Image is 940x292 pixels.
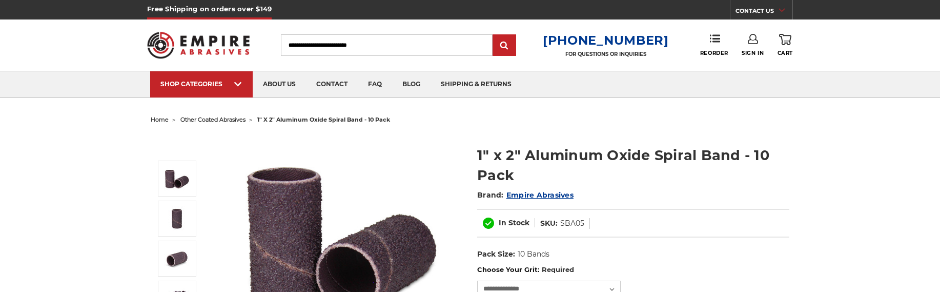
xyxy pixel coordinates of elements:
[160,80,242,88] div: SHOP CATEGORIES
[180,116,246,123] a: other coated abrasives
[477,145,789,185] h1: 1" x 2" Aluminum Oxide Spiral Band - 10 Pack
[147,25,250,65] img: Empire Abrasives
[477,265,789,275] label: Choose Your Grit:
[253,71,306,98] a: about us
[560,218,584,229] dd: SBA05
[392,71,431,98] a: blog
[494,35,515,56] input: Submit
[358,71,392,98] a: faq
[306,71,358,98] a: contact
[540,218,558,229] dt: SKU:
[700,50,728,56] span: Reorder
[151,116,169,123] a: home
[477,190,504,200] span: Brand:
[477,249,515,260] dt: Pack Size:
[518,249,549,260] dd: 10 Bands
[778,34,793,56] a: Cart
[542,265,574,274] small: Required
[257,116,390,123] span: 1" x 2" aluminum oxide spiral band - 10 pack
[742,50,764,56] span: Sign In
[700,34,728,56] a: Reorder
[778,50,793,56] span: Cart
[499,218,529,227] span: In Stock
[164,166,190,191] img: 1" x 2" Spiral Bands Aluminum Oxide
[431,71,522,98] a: shipping & returns
[506,190,574,200] a: Empire Abrasives
[164,246,190,271] img: 1" x 2" Aluminum Oxide Spiral Bands
[543,33,669,48] a: [PHONE_NUMBER]
[735,5,792,20] a: CONTACT US
[543,51,669,57] p: FOR QUESTIONS OR INQUIRIES
[164,206,190,231] img: 1" x 2" Spiral Bands AOX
